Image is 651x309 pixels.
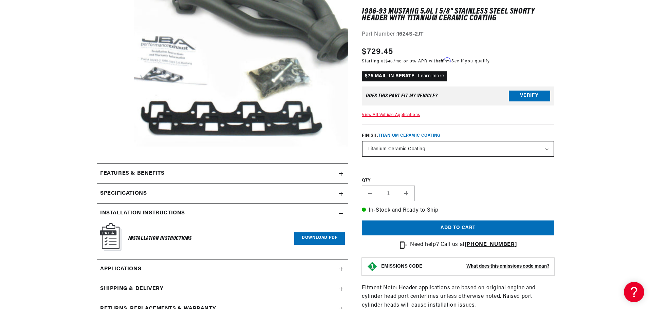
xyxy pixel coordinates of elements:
a: Download PDF [294,232,345,245]
button: Add to cart [362,220,554,236]
a: Learn more [418,74,444,79]
img: Emissions code [367,261,378,272]
h2: Features & Benefits [100,169,164,178]
span: Applications [100,265,141,274]
p: Starting at /mo or 0% APR with . [362,58,490,64]
h1: 1986-93 Mustang 5.0L 1 5/8" Stainless Steel Shorty Header with Titanium Ceramic Coating [362,8,554,22]
span: $729.45 [362,46,393,58]
h2: Shipping & Delivery [100,285,163,293]
div: Part Number: [362,31,554,39]
strong: 1624S-2JT [397,32,424,37]
summary: Installation instructions [97,204,348,223]
summary: Features & Benefits [97,164,348,184]
a: [PHONE_NUMBER] [465,242,517,248]
h6: Installation Instructions [128,234,192,243]
h2: Installation instructions [100,209,185,218]
span: Affirm [439,58,450,63]
p: $75 MAIL-IN REBATE [362,71,447,81]
button: Verify [509,91,550,101]
p: Need help? Call us at [410,241,517,250]
label: QTY [362,178,554,184]
span: $46 [386,59,393,63]
p: In-Stock and Ready to Ship [362,206,554,215]
a: See if you qualify - Learn more about Affirm Financing (opens in modal) [451,59,490,63]
a: View All Vehicle Applications [362,113,420,117]
summary: Specifications [97,184,348,204]
summary: Shipping & Delivery [97,279,348,299]
div: Does This part fit My vehicle? [366,93,438,99]
img: Instruction Manual [100,223,122,251]
h2: Specifications [100,189,147,198]
span: Titanium Ceramic Coating [378,134,441,138]
strong: EMISSIONS CODE [381,264,422,269]
label: Finish: [362,133,554,139]
button: EMISSIONS CODEWhat does this emissions code mean? [381,264,549,270]
a: Applications [97,259,348,279]
strong: What does this emissions code mean? [466,264,549,269]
